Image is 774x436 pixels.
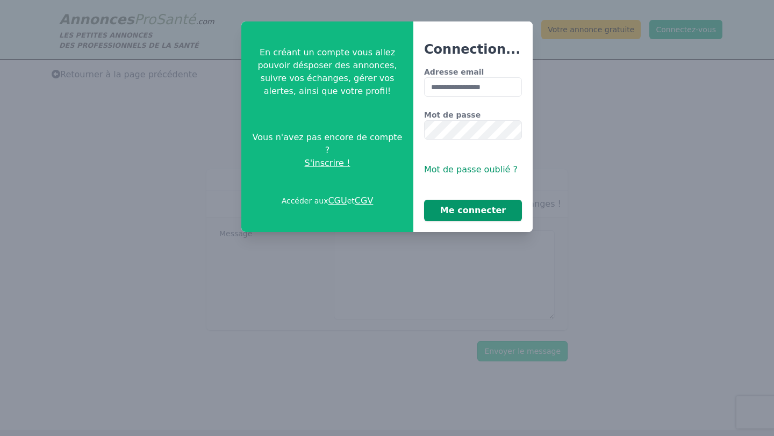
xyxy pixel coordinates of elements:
button: Me connecter [424,200,522,221]
p: Accéder aux et [282,194,374,207]
a: CGU [328,195,347,206]
h3: Connection... [424,41,522,58]
span: S'inscrire ! [305,157,350,170]
span: Vous n'avez pas encore de compte ? [250,131,405,157]
a: CGV [355,195,374,206]
label: Mot de passe [424,110,522,120]
label: Adresse email [424,67,522,77]
p: En créant un compte vous allez pouvoir désposer des annonces, suivre vos échanges, gérer vos aler... [250,46,405,98]
span: Mot de passe oublié ? [424,164,518,175]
